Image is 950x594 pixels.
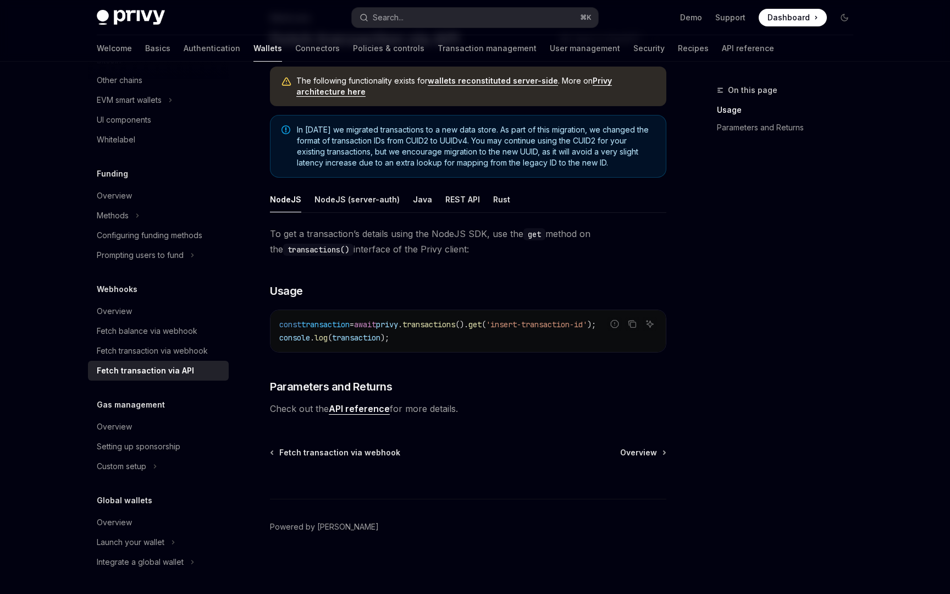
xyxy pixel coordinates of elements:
[88,321,229,341] a: Fetch balance via webhook
[97,74,142,87] div: Other chains
[279,447,400,458] span: Fetch transaction via webhook
[88,206,229,226] button: Toggle Methods section
[271,447,400,458] a: Fetch transaction via webhook
[445,186,480,212] div: REST API
[88,70,229,90] a: Other chains
[270,186,301,212] div: NodeJS
[279,333,310,343] span: console
[97,283,137,296] h5: Webhooks
[625,317,639,331] button: Copy the contents from the code block
[402,320,455,329] span: transactions
[88,301,229,321] a: Overview
[550,35,620,62] a: User management
[88,90,229,110] button: Toggle EVM smart wallets section
[88,457,229,476] button: Toggle Custom setup section
[314,186,400,212] div: NodeJS (server-auth)
[281,125,290,134] svg: Note
[88,552,229,572] button: Toggle Integrate a global wallet section
[97,460,146,473] div: Custom setup
[270,401,666,416] span: Check out the for more details.
[680,12,702,23] a: Demo
[493,186,510,212] div: Rust
[97,364,194,377] div: Fetch transaction via API
[97,209,129,222] div: Methods
[88,361,229,381] a: Fetch transaction via API
[88,417,229,437] a: Overview
[270,283,303,299] span: Usage
[97,113,151,127] div: UI components
[580,13,592,22] span: ⌘ K
[97,494,152,507] h5: Global wallets
[428,76,558,86] a: wallets reconstituted server-side
[455,320,468,329] span: ().
[97,167,128,180] h5: Funding
[88,186,229,206] a: Overview
[352,8,598,28] button: Open search
[643,317,657,331] button: Ask AI
[314,333,328,343] span: log
[620,447,657,458] span: Overview
[97,35,132,62] a: Welcome
[97,324,197,338] div: Fetch balance via webhook
[728,84,777,97] span: On this page
[715,12,745,23] a: Support
[97,555,184,569] div: Integrate a global wallet
[413,186,432,212] div: Java
[97,536,164,549] div: Launch your wallet
[301,320,350,329] span: transaction
[350,320,354,329] span: =
[759,9,827,26] a: Dashboard
[836,9,853,26] button: Toggle dark mode
[97,516,132,529] div: Overview
[97,398,165,411] h5: Gas management
[722,35,774,62] a: API reference
[97,229,202,242] div: Configuring funding methods
[717,101,862,119] a: Usage
[376,320,398,329] span: privy
[380,333,389,343] span: );
[310,333,314,343] span: .
[88,110,229,130] a: UI components
[97,10,165,25] img: dark logo
[88,513,229,532] a: Overview
[281,76,292,87] svg: Warning
[468,320,482,329] span: get
[270,226,666,257] span: To get a transaction’s details using the NodeJS SDK, use the method on the interface of the Privy...
[97,420,132,433] div: Overview
[88,245,229,265] button: Toggle Prompting users to fund section
[767,12,810,23] span: Dashboard
[97,305,132,318] div: Overview
[587,320,596,329] span: );
[633,35,665,62] a: Security
[329,403,390,415] a: API reference
[270,379,392,394] span: Parameters and Returns
[523,228,545,240] code: get
[279,320,301,329] span: const
[297,124,655,168] span: In [DATE] we migrated transactions to a new data store. As part of this migration, we changed the...
[88,226,229,245] a: Configuring funding methods
[184,35,240,62] a: Authentication
[332,333,380,343] span: transaction
[482,320,486,329] span: (
[295,35,340,62] a: Connectors
[353,35,424,62] a: Policies & controls
[283,244,354,256] code: transactions()
[97,440,180,453] div: Setting up sponsorship
[354,320,376,329] span: await
[97,94,162,107] div: EVM smart wallets
[97,344,208,358] div: Fetch transaction via webhook
[145,35,170,62] a: Basics
[607,317,622,331] button: Report incorrect code
[88,130,229,150] a: Whitelabel
[328,333,332,343] span: (
[620,447,665,458] a: Overview
[97,189,132,202] div: Overview
[97,249,184,262] div: Prompting users to fund
[88,532,229,552] button: Toggle Launch your wallet section
[296,75,655,97] span: The following functionality exists for . More on
[253,35,282,62] a: Wallets
[486,320,587,329] span: 'insert-transaction-id'
[717,119,862,136] a: Parameters and Returns
[97,133,135,146] div: Whitelabel
[678,35,709,62] a: Recipes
